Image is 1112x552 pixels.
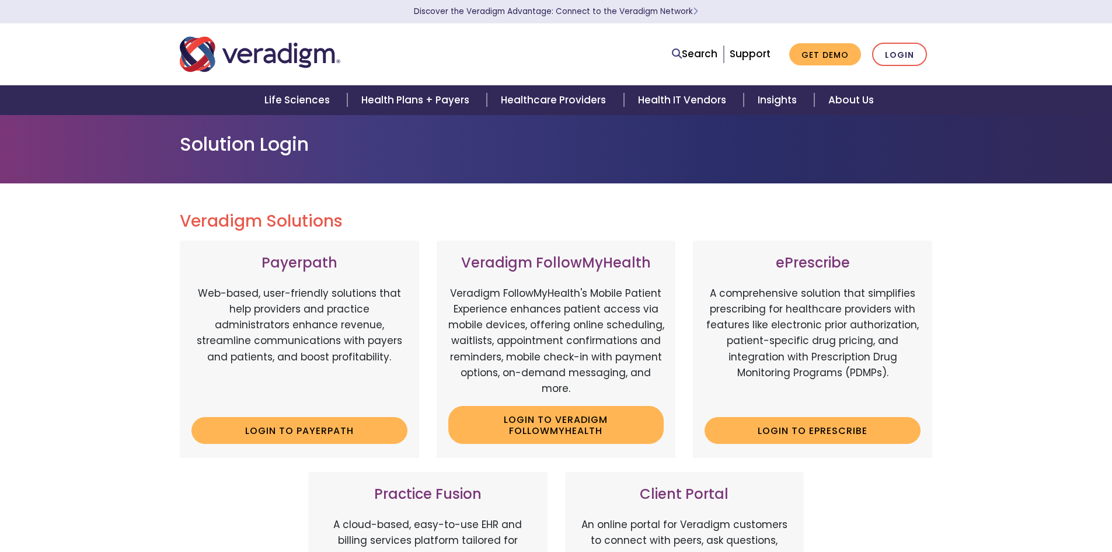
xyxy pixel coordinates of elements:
a: Login to ePrescribe [705,417,921,444]
p: Veradigm FollowMyHealth's Mobile Patient Experience enhances patient access via mobile devices, o... [448,286,664,397]
p: A comprehensive solution that simplifies prescribing for healthcare providers with features like ... [705,286,921,408]
h3: Client Portal [577,486,793,503]
a: Get Demo [789,43,861,66]
a: Insights [744,85,814,115]
h3: Practice Fusion [320,486,536,503]
a: Healthcare Providers [487,85,623,115]
p: Web-based, user-friendly solutions that help providers and practice administrators enhance revenu... [191,286,407,408]
a: Login [872,43,927,67]
h2: Veradigm Solutions [180,211,933,231]
h1: Solution Login [180,133,933,155]
a: Search [672,46,717,62]
a: Life Sciences [250,85,347,115]
span: Learn More [693,6,698,17]
h3: ePrescribe [705,255,921,272]
a: Health Plans + Payers [347,85,487,115]
a: Login to Veradigm FollowMyHealth [448,406,664,444]
a: Health IT Vendors [624,85,744,115]
h3: Payerpath [191,255,407,272]
a: Login to Payerpath [191,417,407,444]
a: About Us [814,85,888,115]
a: Discover the Veradigm Advantage: Connect to the Veradigm NetworkLearn More [414,6,698,17]
a: Support [730,47,771,61]
h3: Veradigm FollowMyHealth [448,255,664,272]
img: Veradigm logo [180,35,340,74]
